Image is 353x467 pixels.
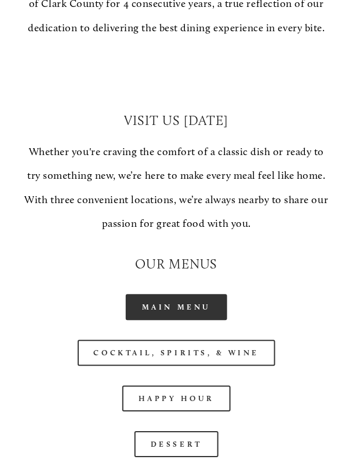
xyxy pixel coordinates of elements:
a: Cocktail, Spirits, & Wine [78,340,276,366]
h2: Visit Us [DATE] [21,112,332,130]
h2: Our Menus [21,256,332,274]
a: Dessert [134,432,219,458]
p: Whether you're craving the comfort of a classic dish or ready to try something new, we’re here to... [21,141,332,237]
a: Main Menu [126,295,227,321]
a: Happy Hour [122,386,231,412]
